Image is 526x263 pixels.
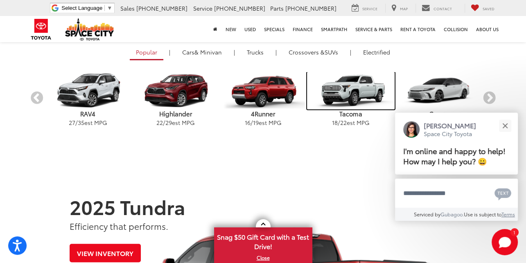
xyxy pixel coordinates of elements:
p: / est MPG [307,118,395,127]
span: ▼ [107,5,112,11]
span: 22 [156,118,163,127]
li: | [348,48,353,56]
span: Use is subject to [464,211,501,218]
span: Service [193,4,212,12]
img: Toyota 4Runner [221,73,305,108]
a: Trucks [241,45,270,59]
span: Serviced by [414,211,440,218]
p: / est MPG [44,118,132,127]
span: & Minivan [194,48,222,56]
button: Toggle Chat Window [492,229,518,255]
p: Camry [395,109,482,118]
span: Contact [433,6,452,11]
span: Map [400,6,408,11]
p: Space City Toyota [424,130,476,138]
button: Chat with SMS [492,184,514,202]
img: Toyota Camry [397,73,480,108]
span: Crossovers & [289,48,325,56]
p: / est MPG [219,118,307,127]
a: Terms [501,211,515,218]
span: [PHONE_NUMBER] [214,4,265,12]
a: Rent a Toyota [396,16,440,42]
img: Space City Toyota [65,18,114,41]
a: New [221,16,240,42]
span: 1 [513,230,515,234]
a: Popular [130,45,163,60]
p: Tacoma [307,109,395,118]
p: / est MPG [132,118,219,127]
p: [PERSON_NAME] [424,121,476,130]
span: Saved [483,6,494,11]
span: Service [362,6,377,11]
li: | [232,48,237,56]
a: About Us [472,16,503,42]
img: Toyota Highlander [134,73,217,109]
a: My Saved Vehicles [465,4,501,13]
button: Previous [30,91,44,105]
svg: Text [494,187,511,200]
span: [PHONE_NUMBER] [136,4,187,12]
span: 27 [69,118,75,127]
a: Service & Parts [351,16,396,42]
span: Parts [270,4,284,12]
div: Close[PERSON_NAME]Space City ToyotaI'm online and happy to help! How may I help you? 😀Type your m... [395,113,518,221]
li: | [273,48,279,56]
a: SmartPath [317,16,351,42]
a: Finance [289,16,317,42]
span: 35 [78,118,84,127]
aside: carousel [30,66,497,131]
img: Toyota RAV4 [46,73,129,109]
a: SUVs [282,45,344,59]
a: Select Language​ [61,5,112,11]
strong: 2025 Tundra [70,192,185,220]
a: View Inventory [70,244,141,262]
a: Collision [440,16,472,42]
span: 22 [340,118,347,127]
img: Toyota Tacoma [307,72,395,109]
a: Map [385,4,414,13]
span: [PHONE_NUMBER] [285,4,336,12]
svg: Start Chat [492,229,518,255]
button: Next [482,91,497,105]
button: Close [496,117,514,134]
span: Snag $50 Gift Card with a Test Drive! [215,228,312,253]
a: Used [240,16,260,42]
p: RAV4 [44,109,132,118]
span: 16 [245,118,251,127]
textarea: Type your message [395,179,518,208]
img: Toyota [26,16,56,43]
a: Electrified [357,45,396,59]
p: / est MPG [395,118,482,127]
p: 4Runner [219,109,307,118]
a: Contact [415,4,458,13]
span: Select Language [61,5,102,11]
p: Efficiency that performs. [70,220,456,232]
span: 18 [332,118,338,127]
a: Cars [176,45,228,59]
span: ​ [104,5,105,11]
a: Gubagoo. [440,211,464,218]
a: Service [345,4,384,13]
span: 19 [253,118,259,127]
a: Specials [260,16,289,42]
span: Sales [120,4,135,12]
p: Highlander [132,109,219,118]
span: 29 [165,118,172,127]
a: Home [209,16,221,42]
span: I'm online and happy to help! How may I help you? 😀 [403,145,506,166]
li: | [167,48,172,56]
